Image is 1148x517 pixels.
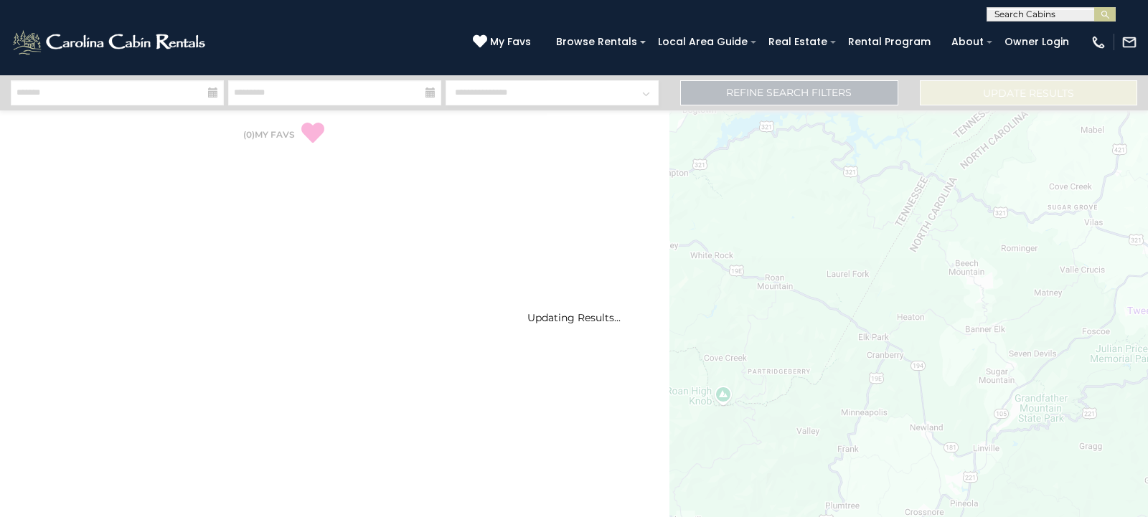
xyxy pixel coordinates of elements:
a: Rental Program [841,31,938,53]
img: phone-regular-white.png [1091,34,1106,50]
a: Browse Rentals [549,31,644,53]
a: My Favs [473,34,535,50]
img: mail-regular-white.png [1121,34,1137,50]
a: About [944,31,991,53]
span: My Favs [490,34,531,49]
a: Local Area Guide [651,31,755,53]
a: Owner Login [997,31,1076,53]
a: Real Estate [761,31,834,53]
img: White-1-2.png [11,28,210,57]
